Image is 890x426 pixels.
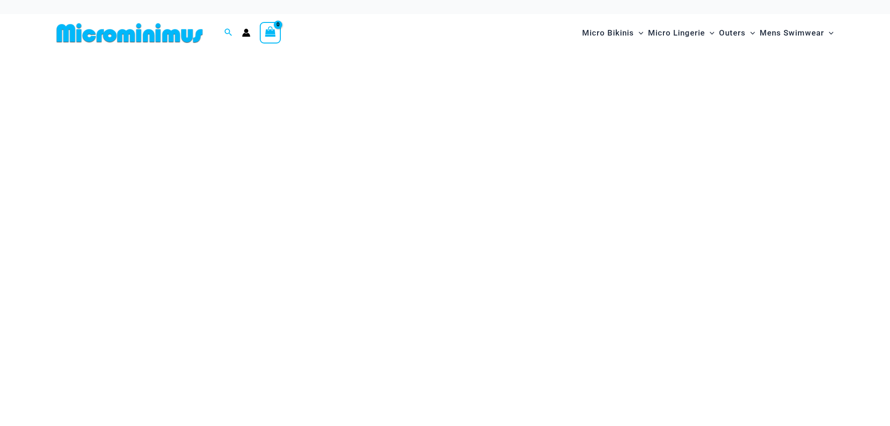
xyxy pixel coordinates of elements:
span: Mens Swimwear [760,21,824,45]
span: Micro Bikinis [582,21,634,45]
img: MM SHOP LOGO FLAT [53,22,206,43]
a: View Shopping Cart, empty [260,22,281,43]
a: Micro LingerieMenu ToggleMenu Toggle [646,19,717,47]
span: Menu Toggle [634,21,643,45]
span: Menu Toggle [824,21,833,45]
a: OutersMenu ToggleMenu Toggle [717,19,757,47]
span: Menu Toggle [746,21,755,45]
span: Outers [719,21,746,45]
a: Search icon link [224,27,233,39]
nav: Site Navigation [578,17,838,49]
a: Micro BikinisMenu ToggleMenu Toggle [580,19,646,47]
span: Micro Lingerie [648,21,705,45]
a: Mens SwimwearMenu ToggleMenu Toggle [757,19,836,47]
span: Menu Toggle [705,21,714,45]
a: Account icon link [242,29,250,37]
